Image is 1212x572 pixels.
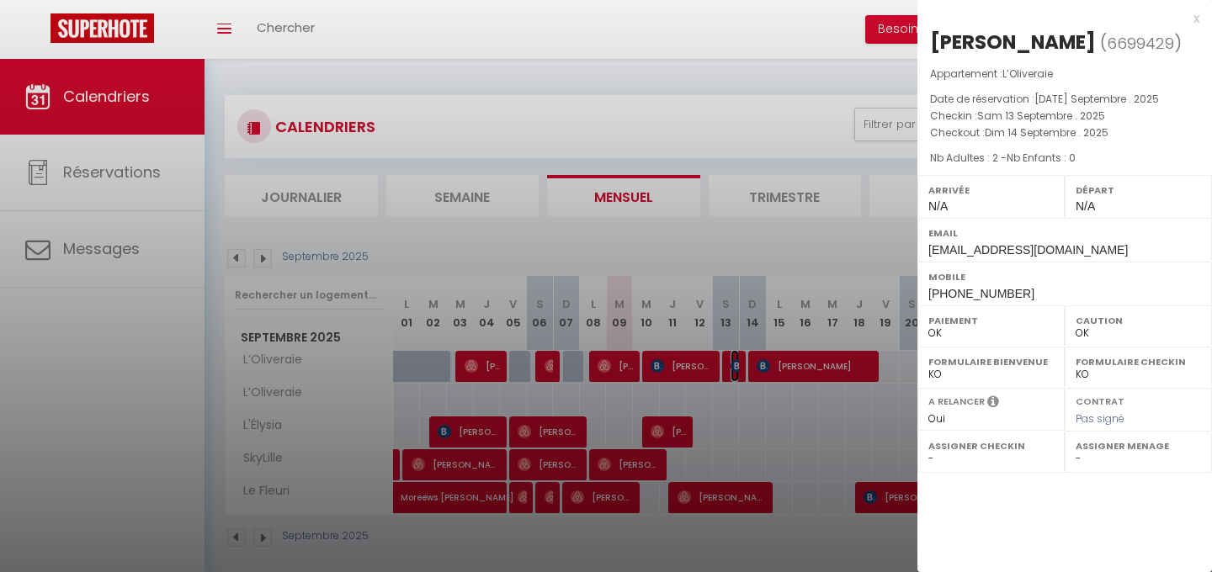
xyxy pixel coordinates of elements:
span: Pas signé [1076,411,1124,426]
p: Appartement : [930,66,1199,82]
span: Nb Enfants : 0 [1007,151,1076,165]
span: Sam 13 Septembre . 2025 [977,109,1105,123]
span: ( ) [1100,31,1182,55]
button: Ouvrir le widget de chat LiveChat [13,7,64,57]
label: A relancer [928,395,985,409]
div: x [917,8,1199,29]
span: N/A [1076,199,1095,213]
div: [PERSON_NAME] [930,29,1096,56]
i: Sélectionner OUI si vous souhaiter envoyer les séquences de messages post-checkout [987,395,999,413]
p: Checkout : [930,124,1199,141]
span: N/A [928,199,948,213]
span: [DATE] Septembre . 2025 [1034,92,1159,106]
label: Caution [1076,312,1201,329]
span: Nb Adultes : 2 - [930,151,1076,165]
label: Contrat [1076,395,1124,405]
p: Date de réservation : [930,91,1199,108]
span: L’Oliveraie [1002,66,1053,81]
label: Mobile [928,268,1201,285]
label: Assigner Menage [1076,437,1201,454]
label: Assigner Checkin [928,437,1054,454]
span: Dim 14 Septembre . 2025 [985,125,1108,140]
span: [EMAIL_ADDRESS][DOMAIN_NAME] [928,243,1128,257]
label: Formulaire Checkin [1076,353,1201,370]
span: 6699429 [1107,33,1174,54]
label: Formulaire Bienvenue [928,353,1054,370]
label: Départ [1076,182,1201,199]
label: Email [928,225,1201,241]
label: Paiement [928,312,1054,329]
p: Checkin : [930,108,1199,124]
label: Arrivée [928,182,1054,199]
span: [PHONE_NUMBER] [928,287,1034,300]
